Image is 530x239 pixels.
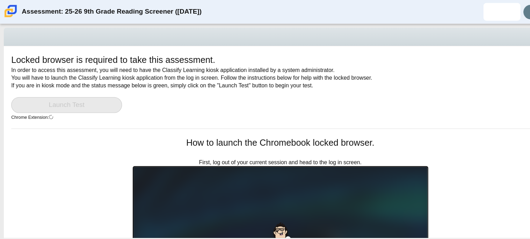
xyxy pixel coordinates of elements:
[125,129,405,141] h1: How to launch the Chromebook locked browser.
[3,13,17,19] a: Carmen School of Science & Technology
[10,92,115,107] a: Launch Test
[10,51,203,63] h1: Locked browser is required to take this assessment.
[495,5,524,18] a: Exit
[21,3,191,20] div: Assessment: 25-26 9th Grade Reading Screener ([DATE])
[10,51,520,122] div: In order to access this assessment, you will need to have the Classify Learning kiosk application...
[3,3,17,18] img: Carmen School of Science & Technology
[10,109,50,114] small: Chrome Extension:
[469,6,480,17] img: allan.rodriguez.71fqlX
